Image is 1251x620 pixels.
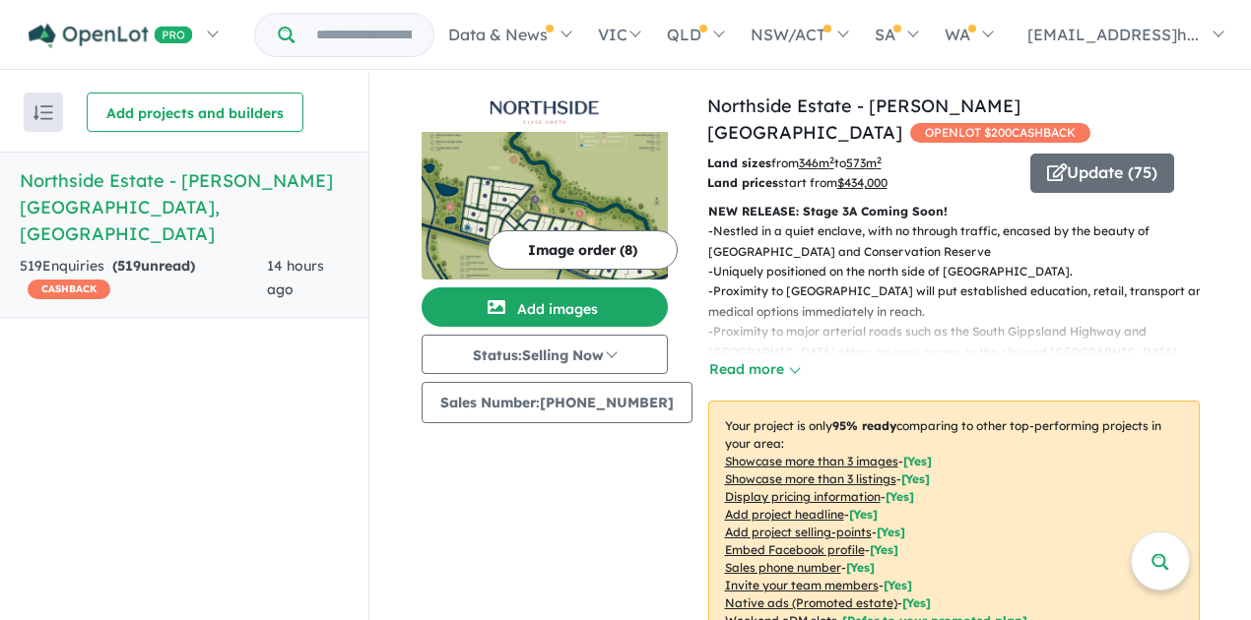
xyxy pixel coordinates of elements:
[708,322,1216,362] p: - Proximity to major arterial roads such as the South Gippsland Highway and [GEOGRAPHIC_DATA] off...
[708,262,1216,281] p: - Uniquely positioned on the north side of [GEOGRAPHIC_DATA].
[725,595,897,610] u: Native ads (Promoted estate)
[725,471,896,486] u: Showcase more than 3 listings
[725,560,841,575] u: Sales phone number
[901,471,930,486] span: [ Yes ]
[20,167,349,247] h5: Northside Estate - [PERSON_NAME][GEOGRAPHIC_DATA] , [GEOGRAPHIC_DATA]
[837,175,888,190] u: $ 434,000
[29,24,193,48] img: Openlot PRO Logo White
[725,454,898,468] u: Showcase more than 3 images
[707,175,778,190] b: Land prices
[903,454,932,468] span: [ Yes ]
[708,281,1216,322] p: - Proximity to [GEOGRAPHIC_DATA] will put established education, retail, transport and medical op...
[708,202,1200,221] p: NEW RELEASE: Stage 3A Coming Soon!
[707,154,1016,173] p: from
[799,155,834,170] u: 346 m
[1027,25,1199,44] span: [EMAIL_ADDRESS]h...
[870,542,898,557] span: [ Yes ]
[267,257,324,298] span: 14 hours ago
[707,155,771,170] b: Land sizes
[834,155,882,170] span: to
[33,105,53,120] img: sort.svg
[725,525,872,539] u: Add project selling-points
[488,230,678,270] button: Image order (8)
[846,560,875,575] span: [ Yes ]
[707,94,1021,144] a: Northside Estate - [PERSON_NAME][GEOGRAPHIC_DATA]
[725,542,865,557] u: Embed Facebook profile
[422,93,668,279] a: Northside Estate - Clyde North LogoNorthside Estate - Clyde North
[112,257,195,275] strong: ( unread)
[87,93,303,132] button: Add projects and builders
[28,279,110,299] span: CASHBACK
[1030,154,1174,193] button: Update (75)
[117,257,141,275] span: 519
[877,155,882,165] sup: 2
[708,221,1216,262] p: - Nestled in a quiet enclave, with no through traffic, encased by the beauty of [GEOGRAPHIC_DATA]...
[725,507,844,522] u: Add project headline
[884,578,912,592] span: [ Yes ]
[20,255,267,302] div: 519 Enquir ies
[298,14,429,56] input: Try estate name, suburb, builder or developer
[877,525,905,539] span: [ Yes ]
[422,382,692,423] button: Sales Number:[PHONE_NUMBER]
[422,335,668,374] button: Status:Selling Now
[422,132,668,279] img: Northside Estate - Clyde North
[725,578,879,592] u: Invite your team members
[910,123,1090,143] span: OPENLOT $ 200 CASHBACK
[846,155,882,170] u: 573 m
[886,489,914,504] span: [ Yes ]
[707,173,1016,193] p: start from
[708,358,801,381] button: Read more
[832,418,896,433] b: 95 % ready
[902,595,931,610] span: [Yes]
[429,100,660,124] img: Northside Estate - Clyde North Logo
[725,489,881,504] u: Display pricing information
[422,287,668,327] button: Add images
[849,507,878,522] span: [ Yes ]
[829,155,834,165] sup: 2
